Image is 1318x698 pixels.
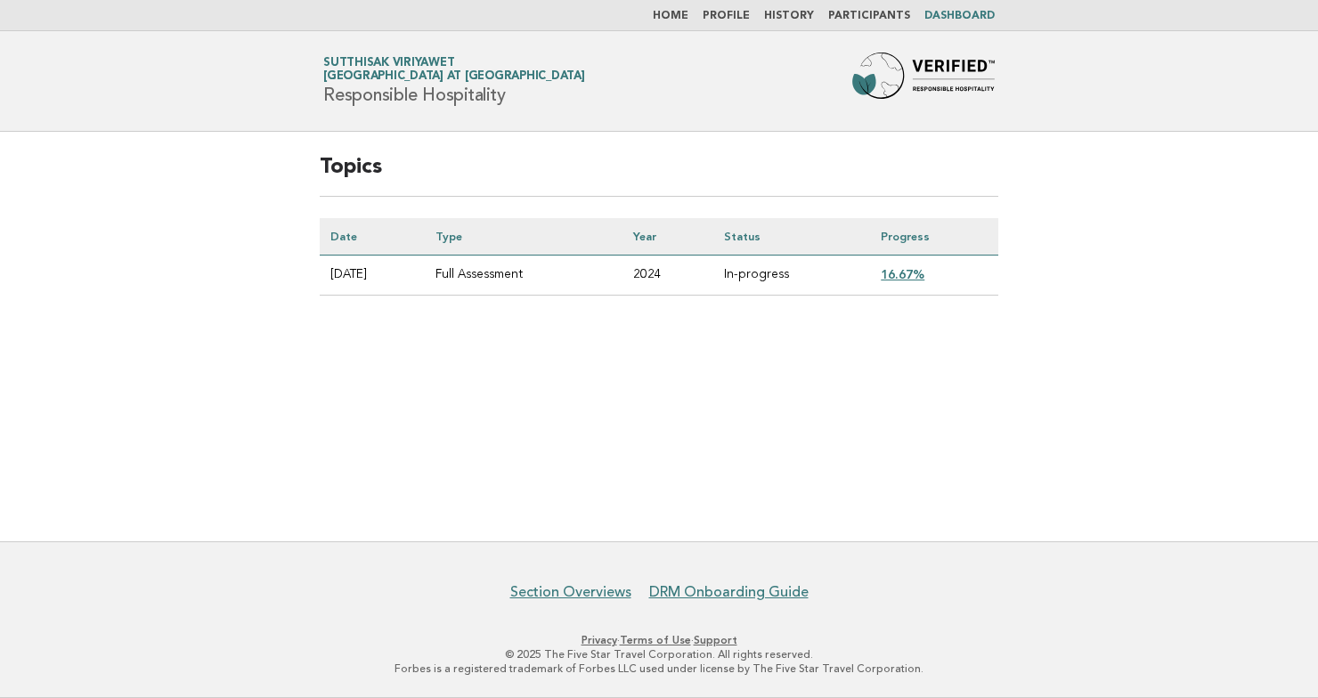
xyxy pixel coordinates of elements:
a: 16.67% [881,267,924,281]
td: [DATE] [320,256,425,296]
th: Progress [870,218,998,256]
a: Dashboard [924,11,995,21]
h2: Topics [320,153,998,197]
a: DRM Onboarding Guide [649,583,809,601]
a: Participants [828,11,910,21]
span: [GEOGRAPHIC_DATA] at [GEOGRAPHIC_DATA] [323,71,585,83]
p: Forbes is a registered trademark of Forbes LLC used under license by The Five Star Travel Corpora... [114,661,1204,676]
a: Profile [703,11,750,21]
p: © 2025 The Five Star Travel Corporation. All rights reserved. [114,647,1204,661]
a: Section Overviews [510,583,631,601]
th: Status [713,218,870,256]
th: Date [320,218,425,256]
th: Type [425,218,622,256]
a: Terms of Use [620,634,691,646]
th: Year [622,218,713,256]
td: In-progress [713,256,870,296]
td: 2024 [622,256,713,296]
a: History [764,11,814,21]
td: Full Assessment [425,256,622,296]
p: · · [114,633,1204,647]
a: Privacy [582,634,617,646]
h1: Responsible Hospitality [323,58,585,104]
a: Support [694,634,737,646]
a: Sutthisak Viriyawet[GEOGRAPHIC_DATA] at [GEOGRAPHIC_DATA] [323,57,585,82]
a: Home [653,11,688,21]
img: Forbes Travel Guide [852,53,995,110]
